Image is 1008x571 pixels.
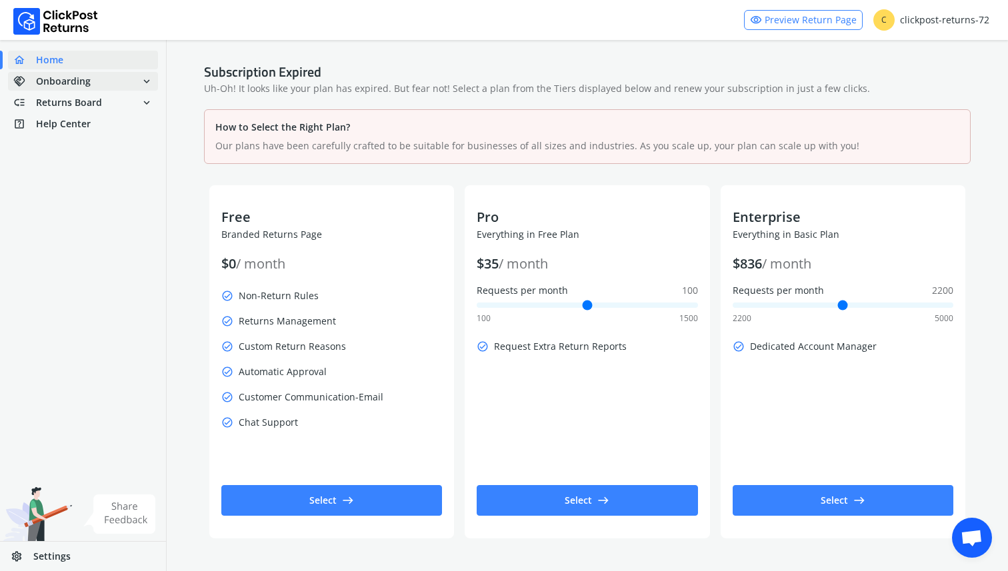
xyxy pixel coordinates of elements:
[221,337,233,356] span: check_circle
[36,96,102,109] span: Returns Board
[853,491,865,510] span: east
[221,337,442,356] p: Custom Return Reasons
[733,485,953,516] button: Selecteast
[8,115,158,133] a: help_centerHelp Center
[679,313,698,324] span: 1500
[8,51,158,69] a: homeHome
[733,284,953,297] label: Requests per month
[477,485,697,516] button: Selecteast
[733,337,745,356] span: check_circle
[236,255,285,273] span: / month
[221,286,442,305] p: Non-Return Rules
[13,72,36,91] span: handshake
[221,286,233,305] span: check_circle
[141,72,153,91] span: expand_more
[204,64,321,80] h4: Subscription Expired
[477,208,697,227] p: Pro
[83,494,156,534] img: share feedback
[221,388,442,406] p: Customer Communication-Email
[682,284,698,297] span: 100
[221,362,442,381] p: Automatic Approval
[733,228,953,241] p: Everything in Basic Plan
[221,208,442,227] p: Free
[13,51,36,69] span: home
[733,337,953,356] p: Dedicated Account Manager
[13,115,36,133] span: help_center
[221,312,233,330] span: check_circle
[221,228,442,241] p: Branded Returns Page
[733,255,953,273] p: $ 836
[762,255,811,273] span: / month
[744,10,863,30] a: visibilityPreview Return Page
[342,491,354,510] span: east
[215,139,959,153] p: Our plans have been carefully crafted to be suitable for businesses of all sizes and industries. ...
[477,228,697,241] p: Everything in Free Plan
[141,93,153,112] span: expand_more
[477,284,697,297] label: Requests per month
[733,208,953,227] p: Enterprise
[873,9,895,31] span: C
[750,11,762,29] span: visibility
[935,313,953,324] span: 5000
[33,550,71,563] span: Settings
[477,313,491,324] span: 100
[597,491,609,510] span: east
[221,413,233,432] span: check_circle
[932,284,953,297] span: 2200
[36,75,91,88] span: Onboarding
[221,312,442,330] p: Returns Management
[952,518,992,558] div: Open chat
[221,413,442,432] p: Chat Support
[873,9,989,31] div: clickpost-returns-72
[36,117,91,131] span: Help Center
[36,53,63,67] span: Home
[477,255,697,273] p: $ 35
[13,8,98,35] img: Logo
[221,485,442,516] button: Selecteast
[499,255,548,273] span: / month
[221,388,233,406] span: check_circle
[221,255,442,273] p: $ 0
[733,313,751,324] span: 2200
[221,362,233,381] span: check_circle
[477,337,489,356] span: check_circle
[477,337,697,356] p: Request Extra Return Reports
[204,82,870,95] span: Uh-Oh! It looks like your plan has expired. But fear not! Select a plan from the Tiers displayed ...
[215,121,959,134] div: How to Select the Right Plan?
[11,547,33,566] span: settings
[13,93,36,112] span: low_priority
